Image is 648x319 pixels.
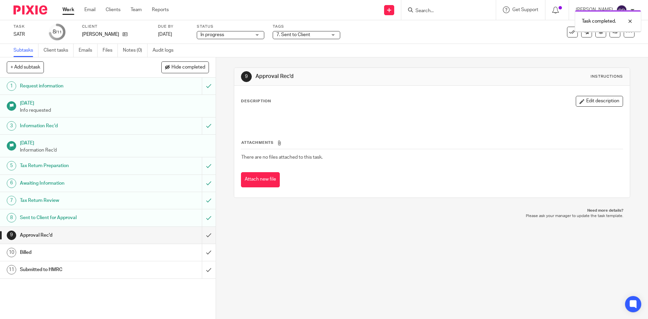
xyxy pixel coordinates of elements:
a: Client tasks [44,44,74,57]
button: Hide completed [161,61,209,73]
div: 8 [53,28,62,36]
a: Notes (0) [123,44,147,57]
h1: [DATE] [20,98,209,107]
div: 7 [7,196,16,205]
label: Task [13,24,40,29]
a: Team [131,6,142,13]
label: Tags [273,24,340,29]
div: SATR [13,31,40,38]
a: Reports [152,6,169,13]
div: 8 [7,213,16,222]
a: Audit logs [153,44,179,57]
a: Clients [106,6,120,13]
span: There are no files attached to this task. [241,155,323,160]
a: Files [103,44,118,57]
p: Please ask your manager to update the task template. [241,213,623,219]
small: /11 [56,30,62,34]
p: Information Rec'd [20,147,209,154]
p: Task completed. [582,18,616,25]
div: 9 [241,71,252,82]
h1: Request information [20,81,137,91]
h1: Approval Rec'd [20,230,137,240]
button: + Add subtask [7,61,44,73]
div: Instructions [591,74,623,79]
p: Info requested [20,107,209,114]
span: [DATE] [158,32,172,37]
a: Work [62,6,74,13]
div: 10 [7,248,16,257]
span: Attachments [241,141,274,144]
h1: Information Rec'd [20,121,137,131]
img: svg%3E [616,5,627,16]
img: Pixie [13,5,47,15]
label: Status [197,24,264,29]
p: Need more details? [241,208,623,213]
p: [PERSON_NAME] [82,31,119,38]
span: Hide completed [171,65,205,70]
span: 7. Sent to Client [276,32,310,37]
h1: Tax Return Review [20,195,137,206]
div: 3 [7,121,16,131]
h1: Submitted to HMRC [20,265,137,275]
a: Emails [79,44,98,57]
a: Subtasks [13,44,38,57]
div: 1 [7,81,16,91]
h1: Approval Rec'd [255,73,447,80]
h1: Tax Return Preparation [20,161,137,171]
div: 11 [7,265,16,274]
h1: Billed [20,247,137,258]
div: 5 [7,161,16,170]
h1: Sent to Client for Approval [20,213,137,223]
div: 9 [7,231,16,240]
div: 6 [7,179,16,188]
p: Description [241,99,271,104]
label: Due by [158,24,188,29]
span: In progress [200,32,224,37]
button: Attach new file [241,172,280,187]
button: Edit description [576,96,623,107]
label: Client [82,24,150,29]
a: Email [84,6,96,13]
h1: Awaiting Information [20,178,137,188]
h1: [DATE] [20,138,209,147]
